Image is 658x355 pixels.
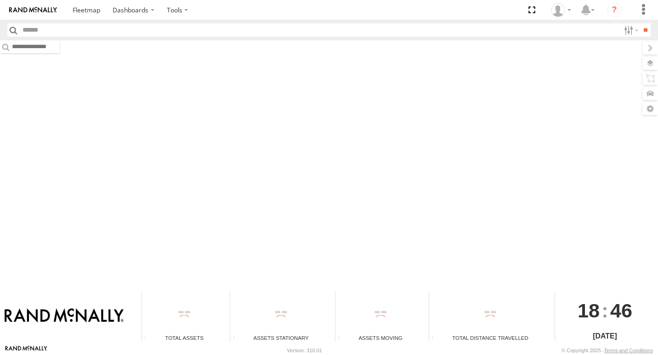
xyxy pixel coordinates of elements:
div: Total number of assets current in transit. [335,335,349,342]
div: Total distance travelled by all assets within specified date range and applied filters [429,335,443,342]
span: 46 [610,291,632,330]
div: [DATE] [555,331,655,342]
div: Version: 310.01 [287,348,322,353]
div: Total Distance Travelled [429,334,551,342]
div: : [555,291,655,330]
img: Rand McNally [5,308,124,324]
i: ? [607,3,622,17]
label: Map Settings [642,102,658,115]
div: Total Assets [142,334,227,342]
img: rand-logo.svg [9,7,57,13]
div: Total number of Enabled Assets [142,335,156,342]
span: 18 [578,291,600,330]
div: Total number of assets current stationary. [230,335,244,342]
a: Terms and Conditions [604,348,653,353]
div: Assets Moving [335,334,425,342]
a: Visit our Website [5,346,47,355]
label: Search Filter Options [620,23,640,37]
div: Valeo Dash [548,3,574,17]
div: © Copyright 2025 - [562,348,653,353]
div: Assets Stationary [230,334,332,342]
